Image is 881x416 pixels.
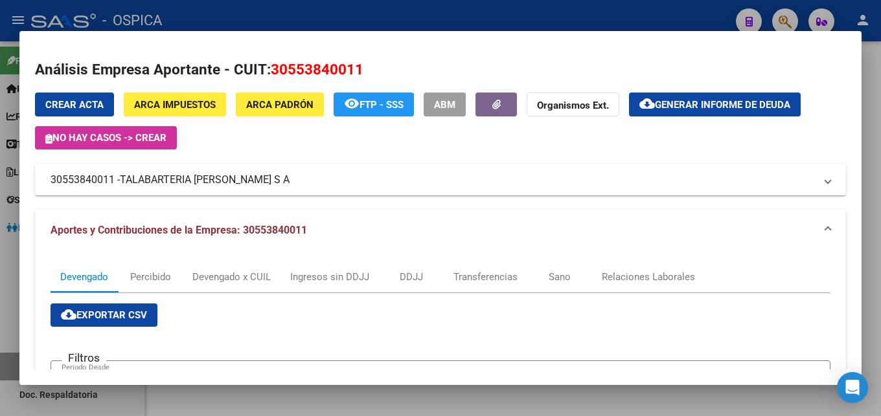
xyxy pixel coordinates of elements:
span: Exportar CSV [61,309,147,321]
button: No hay casos -> Crear [35,126,177,149]
mat-expansion-panel-header: Aportes y Contribuciones de la Empresa: 30553840011 [35,210,846,251]
span: TALABARTERIA [PERSON_NAME] S A [120,172,290,188]
button: Organismos Ext. [527,93,619,116]
strong: Organismos Ext. [537,100,609,111]
mat-expansion-panel-header: 30553840011 -TALABARTERIA [PERSON_NAME] S A [35,164,846,195]
span: ARCA Padrón [246,99,314,111]
div: Percibido [130,270,171,284]
div: Open Intercom Messenger [837,372,868,403]
span: FTP - SSS [360,99,404,111]
div: Devengado [60,270,108,284]
button: FTP - SSS [334,93,414,116]
div: Devengado x CUIL [192,270,271,284]
span: Crear Acta [45,99,104,111]
div: Ingresos sin DDJJ [290,270,369,284]
div: Transferencias [453,270,518,284]
span: Generar informe de deuda [655,99,790,111]
span: ARCA Impuestos [134,99,216,111]
div: Relaciones Laborales [602,270,695,284]
button: ARCA Impuestos [124,93,226,116]
mat-icon: remove_red_eye [344,96,360,111]
h2: Análisis Empresa Aportante - CUIT: [35,59,846,81]
div: Sano [549,270,571,284]
mat-icon: cloud_download [639,96,655,111]
h3: Filtros [62,351,106,365]
button: Generar informe de deuda [629,93,801,116]
button: ABM [424,93,466,116]
button: Crear Acta [35,93,114,116]
div: DDJJ [400,270,423,284]
mat-panel-title: 30553840011 - [51,172,815,188]
span: No hay casos -> Crear [45,132,166,144]
span: ABM [434,99,455,111]
button: ARCA Padrón [236,93,324,116]
mat-icon: cloud_download [61,307,76,322]
button: Exportar CSV [51,303,157,327]
span: Aportes y Contribuciones de la Empresa: 30553840011 [51,224,307,236]
span: 30553840011 [271,61,363,78]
